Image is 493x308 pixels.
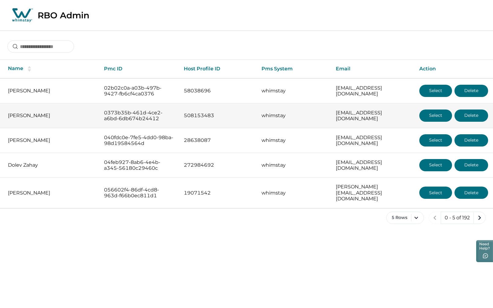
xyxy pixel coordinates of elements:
[8,88,94,94] p: [PERSON_NAME]
[386,212,424,224] button: 5 Rows
[257,60,331,78] th: Pms System
[261,88,326,94] p: whimstay
[454,187,488,199] button: Delete
[261,137,326,143] p: whimstay
[419,159,452,171] button: Select
[429,212,441,224] button: previous page
[419,85,452,97] button: Select
[184,113,252,119] p: 508153483
[184,162,252,168] p: 272984692
[99,60,179,78] th: Pmc ID
[336,135,410,147] p: [EMAIL_ADDRESS][DOMAIN_NAME]
[473,212,486,224] button: next page
[419,187,452,199] button: Select
[104,110,174,122] p: 0373b35b-461d-4ce2-a6bd-6db674b24412
[419,109,452,122] button: Select
[454,134,488,147] button: Delete
[441,212,474,224] button: 0 - 5 of 192
[8,162,94,168] p: Dolev Zahay
[261,113,326,119] p: whimstay
[184,190,252,196] p: 19071542
[414,60,493,78] th: Action
[8,190,94,196] p: [PERSON_NAME]
[336,159,410,171] p: [EMAIL_ADDRESS][DOMAIN_NAME]
[104,159,174,171] p: 04feb927-8ab6-4e4b-a345-56180c29460c
[454,85,488,97] button: Delete
[184,88,252,94] p: 58038696
[331,60,414,78] th: Email
[104,135,174,147] p: 040fdc0e-7fe5-4dd0-98ba-98d19584564d
[454,109,488,122] button: Delete
[336,110,410,122] p: [EMAIL_ADDRESS][DOMAIN_NAME]
[261,190,326,196] p: whimstay
[454,159,488,171] button: Delete
[336,85,410,97] p: [EMAIL_ADDRESS][DOMAIN_NAME]
[23,66,35,72] button: sorting
[104,85,174,97] p: 02b02c0a-a03b-497b-9427-fb6cf4ca0376
[8,137,94,143] p: [PERSON_NAME]
[445,215,470,221] p: 0 - 5 of 192
[336,184,410,202] p: [PERSON_NAME][EMAIL_ADDRESS][DOMAIN_NAME]
[104,187,174,199] p: 056602f4-86df-4cd8-963d-f66b0ec811d1
[8,113,94,119] p: [PERSON_NAME]
[38,10,89,20] p: RBO Admin
[179,60,257,78] th: Host Profile ID
[419,134,452,147] button: Select
[261,162,326,168] p: whimstay
[184,137,252,143] p: 28638087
